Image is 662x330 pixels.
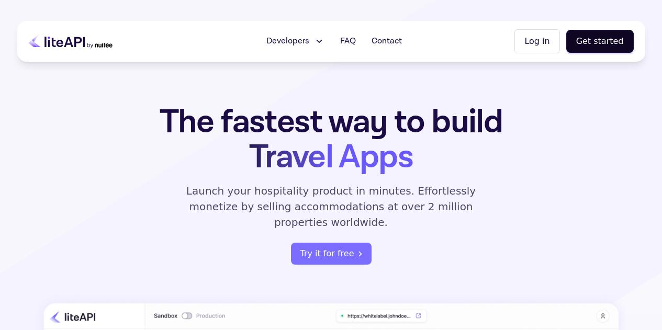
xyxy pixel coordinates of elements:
[340,35,356,48] span: FAQ
[291,243,372,265] a: register
[291,243,372,265] button: Try it for free
[566,30,634,53] button: Get started
[514,29,559,53] button: Log in
[372,35,402,48] span: Contact
[249,135,413,179] span: Travel Apps
[334,31,362,52] a: FAQ
[260,31,331,52] button: Developers
[266,35,309,48] span: Developers
[127,105,536,175] h1: The fastest way to build
[365,31,408,52] a: Contact
[174,183,488,230] p: Launch your hospitality product in minutes. Effortlessly monetize by selling accommodations at ov...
